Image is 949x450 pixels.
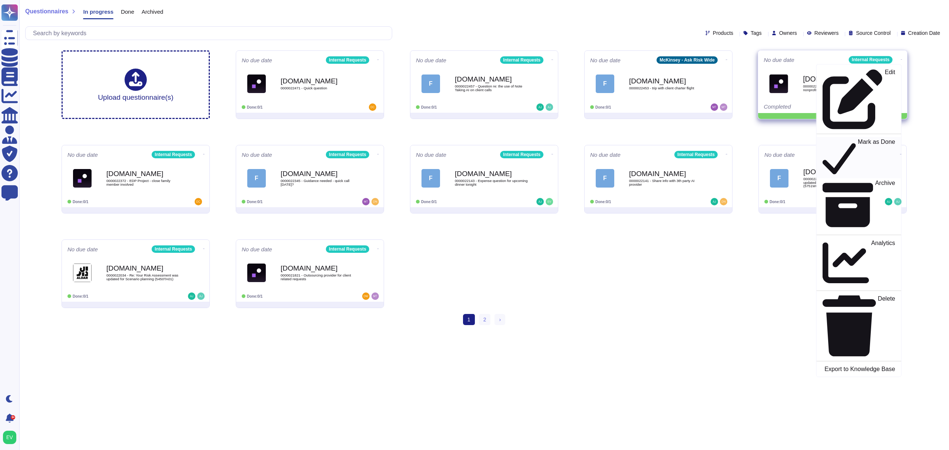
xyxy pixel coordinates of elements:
span: Done [121,9,134,14]
img: Logo [247,264,266,282]
div: F [596,169,614,188]
span: No due date [416,152,446,158]
img: user [720,198,727,205]
span: No due date [764,152,795,158]
span: Done: 0/1 [73,200,88,204]
img: user [894,198,902,205]
img: user [711,103,718,111]
b: [DOMAIN_NAME] [281,170,355,177]
p: Archive [875,180,895,231]
b: [DOMAIN_NAME] [455,170,529,177]
span: No due date [590,57,621,63]
b: [DOMAIN_NAME] [629,77,703,85]
span: Done: 0/1 [73,294,88,298]
b: [DOMAIN_NAME] [803,76,878,83]
span: 0000022345 - Guidance needed - quick call [DATE]? [281,179,355,186]
b: [DOMAIN_NAME] [629,170,703,177]
button: user [1,429,22,446]
b: [DOMAIN_NAME] [106,265,181,272]
div: Upload questionnaire(s) [98,69,173,101]
span: No due date [416,57,446,63]
p: Edit [885,69,895,129]
img: user [362,198,370,205]
img: user [536,103,544,111]
span: No due date [590,152,621,158]
span: 1 [463,314,475,325]
span: Owners [779,30,797,36]
span: Done: 0/1 [247,105,262,109]
p: Analytics [871,240,895,286]
div: Completed [764,104,856,111]
img: user [711,198,718,205]
img: Logo [769,74,788,93]
span: No due date [242,152,272,158]
div: F [770,169,788,188]
img: Logo [73,264,92,282]
span: › [499,317,501,322]
div: Internal Requests [152,151,195,158]
img: user [3,431,16,444]
span: Done: 0/1 [595,200,611,204]
span: No due date [67,246,98,252]
img: user [371,198,379,205]
b: [DOMAIN_NAME] [281,77,355,85]
span: 0000022379 - RE: Request: disclosure for nonprofit board [803,85,878,92]
div: Internal Requests [849,56,893,63]
img: Logo [247,75,266,93]
b: [DOMAIN_NAME] [455,76,529,83]
b: [DOMAIN_NAME] [281,265,355,272]
span: 0000022141 - Share info with 3th party AI provider [629,179,703,186]
div: Internal Requests [152,245,195,253]
span: Tags [751,30,762,36]
img: user [546,103,553,111]
div: Internal Requests [500,56,543,64]
img: user [369,103,376,111]
span: No due date [242,57,272,63]
span: 0000022143 - Expense question for upcoming dinner tonight [455,179,529,186]
span: No due date [242,246,272,252]
img: user [885,198,892,205]
span: Done: 0/1 [247,200,262,204]
span: Source Control [856,30,890,36]
p: Export to Knowledge Base [824,366,895,372]
span: Reviewers [814,30,839,36]
span: In progress [83,9,113,14]
span: 0000022372 - EDP Project - close family member involved [106,179,181,186]
span: Archived [142,9,163,14]
div: 9+ [11,415,15,420]
span: Done: 0/1 [595,105,611,109]
span: Questionnaires [25,9,68,14]
span: Done: 0/1 [247,294,262,298]
img: user [195,198,202,205]
a: Edit [817,67,901,131]
p: Delete [878,296,895,356]
span: 0000022471 - Quick question [281,86,355,90]
img: user [546,198,553,205]
a: Analytics [817,238,901,288]
img: user [371,292,379,300]
span: No due date [67,152,98,158]
div: Internal Requests [326,56,369,64]
span: 0000022034 - Re: Your Risk Assessment was updated for Scenario planning (5450TA01) [106,274,181,281]
div: F [247,169,266,188]
img: user [197,292,205,300]
div: F [421,169,440,188]
img: Logo [73,169,92,188]
a: Mark as Done [817,137,901,178]
img: user [362,292,370,300]
span: Done: 0/1 [421,200,437,204]
a: Archive [817,178,901,232]
span: 0000022035 - Re: Your Risk Assessment was updated for UCX Company Incubation (5751WG01) [803,177,877,188]
img: user [188,292,195,300]
div: F [421,75,440,93]
span: 0000022453 - trip with client charter flight [629,86,703,90]
span: Done: 0/1 [770,200,785,204]
span: No due date [764,57,794,63]
div: Internal Requests [326,151,369,158]
a: Delete [817,294,901,358]
div: McKinsey - Ask Risk Wide [657,56,718,64]
b: [DOMAIN_NAME] [106,170,181,177]
span: Creation Date [908,30,940,36]
span: Products [713,30,733,36]
span: 0000022457 - Question re: the use of Note Taking AI on client calls [455,85,529,92]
